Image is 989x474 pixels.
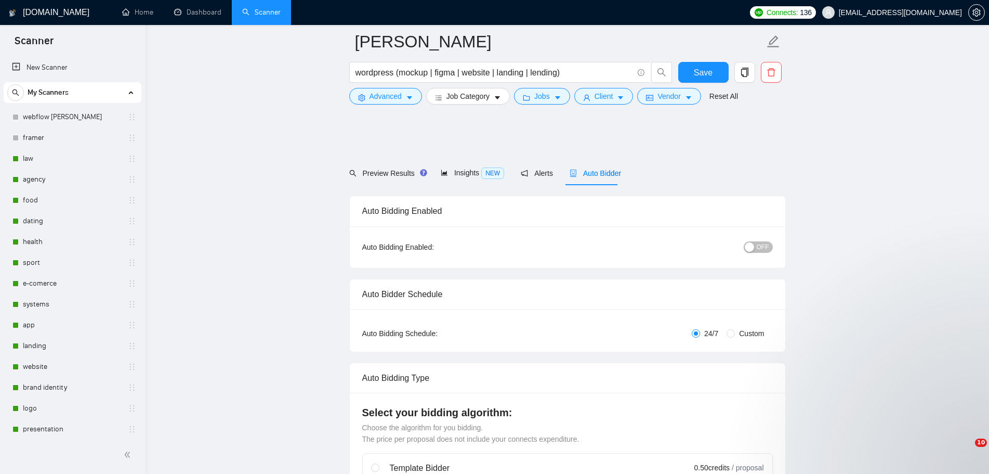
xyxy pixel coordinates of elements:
span: search [8,89,23,96]
button: folderJobscaret-down [514,88,570,105]
span: OFF [757,241,769,253]
a: app [23,315,122,336]
a: landing [23,336,122,356]
span: delete [761,68,781,77]
span: caret-down [406,94,413,101]
span: holder [128,279,136,288]
span: caret-down [554,94,561,101]
span: info-circle [638,69,644,76]
span: folder [523,94,530,101]
button: idcardVendorcaret-down [637,88,701,105]
span: My Scanners [28,82,69,103]
span: holder [128,383,136,392]
input: Search Freelance Jobs... [355,66,633,79]
li: New Scanner [4,57,141,78]
a: e-comerce [23,273,122,294]
span: holder [128,196,136,204]
button: setting [968,4,985,21]
button: barsJob Categorycaret-down [426,88,510,105]
span: caret-down [494,94,501,101]
span: search [349,170,357,177]
button: search [651,62,672,83]
span: double-left [124,450,134,460]
span: Custom [735,328,768,339]
span: holder [128,342,136,350]
a: agency [23,169,122,190]
span: 24/7 [700,328,722,339]
span: Save [694,66,713,79]
span: holder [128,217,136,225]
span: / proposal [732,463,763,473]
span: holder [128,363,136,371]
a: framer [23,127,122,148]
div: Auto Bidding Schedule: [362,328,499,339]
span: Choose the algorithm for you bidding. The price per proposal does not include your connects expen... [362,424,579,443]
span: setting [969,8,984,17]
a: brand identity [23,377,122,398]
span: robot [570,170,577,177]
span: Alerts [521,169,553,177]
a: website [23,356,122,377]
span: copy [735,68,755,77]
div: Auto Bidder Schedule [362,279,773,309]
span: Insights [441,169,504,177]
iframe: Intercom live chat [954,439,979,464]
span: Advanced [370,91,402,102]
a: health [23,232,122,252]
span: 0.50 credits [694,462,730,473]
span: notification [521,170,528,177]
a: food [23,190,122,211]
span: Client [595,91,613,102]
div: Auto Bidding Type [362,363,773,393]
span: Vendor [657,91,680,102]
span: edit [767,35,780,48]
input: Scanner name... [355,29,764,55]
span: holder [128,113,136,121]
span: Connects: [767,7,798,18]
span: area-chart [441,169,448,176]
span: caret-down [685,94,692,101]
button: Save [678,62,729,83]
a: setting [968,8,985,17]
span: holder [128,155,136,163]
div: Auto Bidding Enabled [362,196,773,226]
span: holder [128,259,136,267]
span: setting [358,94,365,101]
span: Preview Results [349,169,424,177]
a: sport [23,252,122,273]
a: searchScanner [242,8,281,17]
span: Auto Bidder [570,169,621,177]
span: user [825,9,832,16]
div: Auto Bidding Enabled: [362,241,499,253]
a: homeHome [122,8,153,17]
a: systems [23,294,122,315]
span: NEW [481,168,504,179]
span: caret-down [617,94,624,101]
a: New Scanner [12,57,133,78]
button: search [7,84,24,101]
span: Job Category [446,91,490,102]
span: 10 [975,439,987,447]
button: userClientcaret-down [574,88,634,105]
span: idcard [646,94,653,101]
div: Tooltip anchor [419,168,428,177]
a: dating [23,211,122,232]
a: Reset All [709,91,738,102]
a: webflow [PERSON_NAME] [23,107,122,127]
span: bars [435,94,442,101]
button: delete [761,62,782,83]
span: holder [128,404,136,413]
span: holder [128,134,136,142]
span: user [583,94,590,101]
span: Scanner [6,33,62,55]
span: holder [128,300,136,309]
button: settingAdvancedcaret-down [349,88,422,105]
span: 136 [800,7,811,18]
span: holder [128,238,136,246]
h4: Select your bidding algorithm: [362,405,773,420]
a: presentation [23,419,122,440]
button: copy [734,62,755,83]
span: holder [128,175,136,184]
span: holder [128,321,136,329]
img: logo [9,5,16,21]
